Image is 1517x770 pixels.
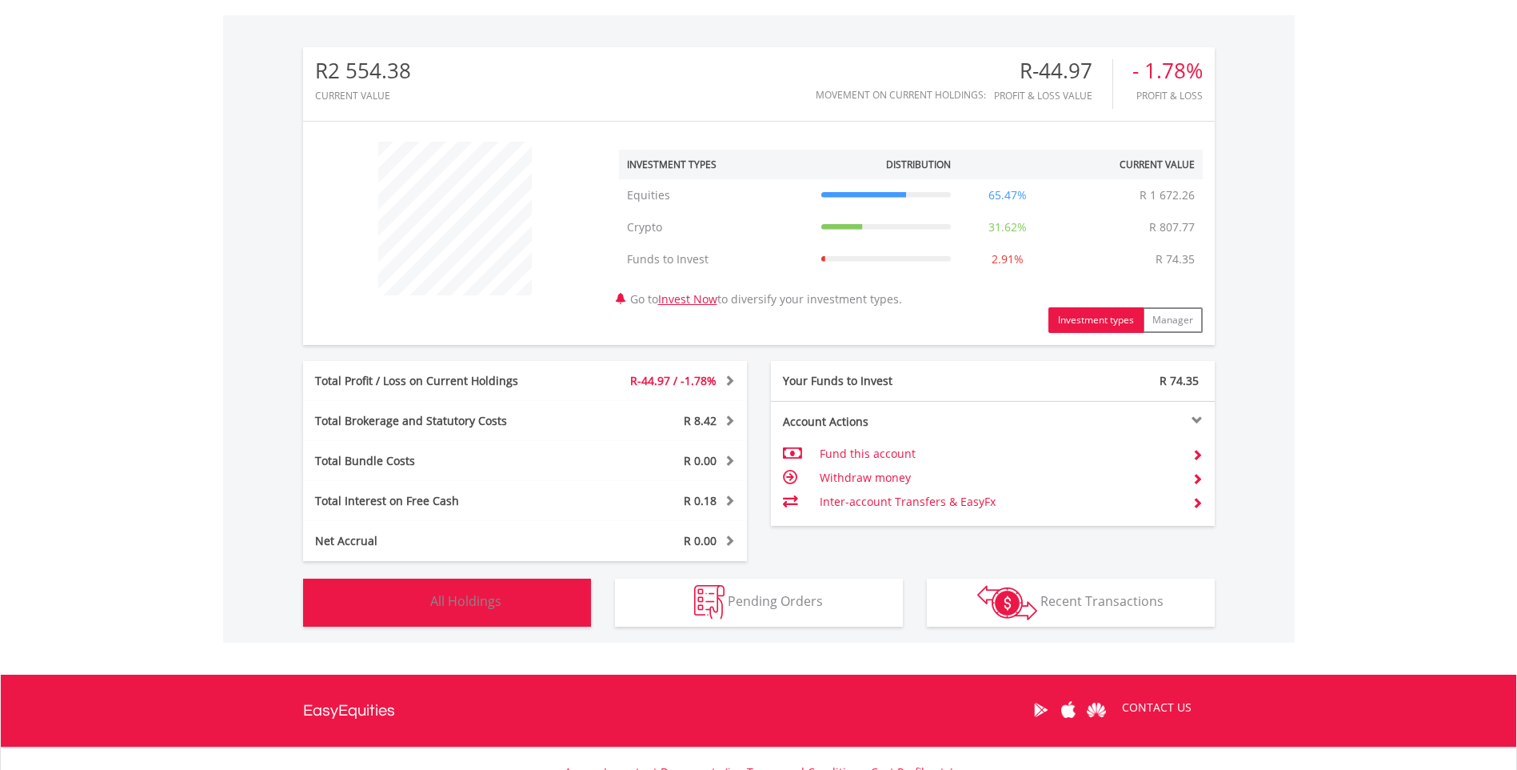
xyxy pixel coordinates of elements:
td: Funds to Invest [619,243,813,275]
div: - 1.78% [1132,59,1203,82]
button: Pending Orders [615,579,903,627]
div: CURRENT VALUE [315,90,411,101]
div: Profit & Loss Value [994,90,1112,101]
div: Total Profit / Loss on Current Holdings [303,373,562,389]
span: R 8.42 [684,413,717,428]
div: Account Actions [771,414,993,430]
span: R 74.35 [1160,373,1199,388]
td: 2.91% [959,243,1056,275]
button: Manager [1143,307,1203,333]
td: Inter-account Transfers & EasyFx [820,490,1179,514]
td: Fund this account [820,442,1179,466]
span: All Holdings [430,592,501,610]
a: CONTACT US [1111,685,1203,730]
div: Total Interest on Free Cash [303,493,562,509]
a: Google Play [1027,685,1055,735]
span: Recent Transactions [1040,592,1164,610]
img: holdings-wht.png [393,585,427,620]
button: Recent Transactions [927,579,1215,627]
a: Invest Now [658,291,717,307]
span: R 0.00 [684,533,717,548]
div: Distribution [886,158,951,171]
div: Net Accrual [303,533,562,549]
div: Profit & Loss [1132,90,1203,101]
td: Crypto [619,211,813,243]
span: R 0.00 [684,453,717,468]
button: Investment types [1048,307,1144,333]
div: Your Funds to Invest [771,373,993,389]
div: R-44.97 [994,59,1112,82]
td: 31.62% [959,211,1056,243]
th: Current Value [1056,150,1203,179]
div: Total Bundle Costs [303,453,562,469]
td: R 807.77 [1141,211,1203,243]
button: All Holdings [303,579,591,627]
div: Go to to diversify your investment types. [607,134,1215,333]
span: Pending Orders [728,592,823,610]
img: transactions-zar-wht.png [977,585,1037,620]
a: EasyEquities [303,675,395,747]
div: Total Brokerage and Statutory Costs [303,413,562,429]
div: Movement on Current Holdings: [816,90,986,100]
div: R2 554.38 [315,59,411,82]
span: R 0.18 [684,493,717,508]
span: R-44.97 / -1.78% [630,373,717,388]
img: pending_instructions-wht.png [694,585,725,620]
th: Investment Types [619,150,813,179]
td: 65.47% [959,179,1056,211]
a: Apple [1055,685,1083,735]
td: R 1 672.26 [1132,179,1203,211]
a: Huawei [1083,685,1111,735]
td: Withdraw money [820,466,1179,490]
td: Equities [619,179,813,211]
td: R 74.35 [1148,243,1203,275]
